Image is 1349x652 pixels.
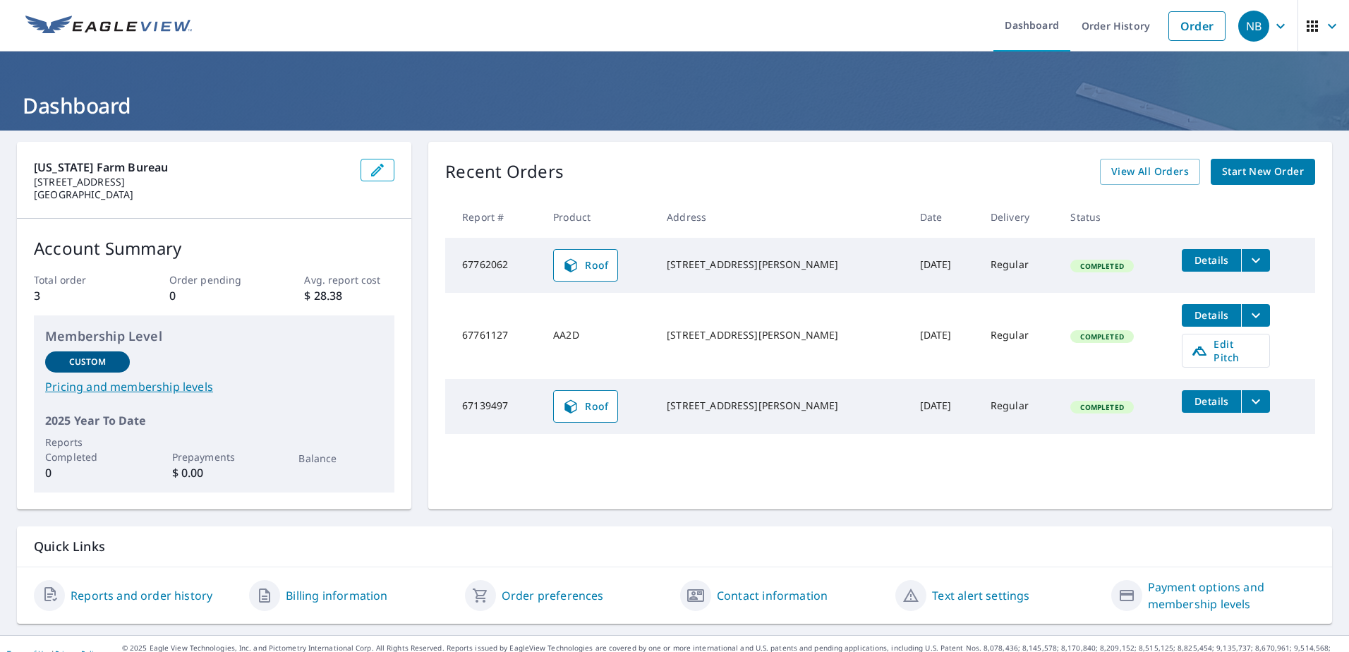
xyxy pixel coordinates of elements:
span: Completed [1072,332,1132,342]
p: $ 0.00 [172,464,257,481]
button: filesDropdownBtn-67762062 [1241,249,1270,272]
p: [STREET_ADDRESS] [34,176,349,188]
td: Regular [979,238,1060,293]
a: Roof [553,390,618,423]
p: Reports Completed [45,435,130,464]
th: Report # [445,196,542,238]
td: [DATE] [909,238,979,293]
div: [STREET_ADDRESS][PERSON_NAME] [667,258,897,272]
span: Completed [1072,402,1132,412]
span: Roof [562,398,609,415]
p: Order pending [169,272,260,287]
th: Delivery [979,196,1060,238]
p: 3 [34,287,124,304]
a: Reports and order history [71,587,212,604]
p: Recent Orders [445,159,564,185]
td: 67139497 [445,379,542,434]
p: 0 [45,464,130,481]
td: Regular [979,379,1060,434]
button: detailsBtn-67761127 [1182,304,1241,327]
a: Order preferences [502,587,604,604]
p: Total order [34,272,124,287]
div: [STREET_ADDRESS][PERSON_NAME] [667,328,897,342]
th: Date [909,196,979,238]
p: Prepayments [172,449,257,464]
p: [US_STATE] Farm Bureau [34,159,349,176]
div: [STREET_ADDRESS][PERSON_NAME] [667,399,897,413]
a: Start New Order [1211,159,1315,185]
td: AA2D [542,293,655,379]
button: detailsBtn-67139497 [1182,390,1241,413]
a: Order [1168,11,1226,41]
span: View All Orders [1111,163,1189,181]
a: Billing information [286,587,387,604]
th: Address [655,196,909,238]
h1: Dashboard [17,91,1332,120]
p: Avg. report cost [304,272,394,287]
button: filesDropdownBtn-67139497 [1241,390,1270,413]
td: 67761127 [445,293,542,379]
a: Text alert settings [932,587,1029,604]
a: Pricing and membership levels [45,378,383,395]
p: 2025 Year To Date [45,412,383,429]
p: Account Summary [34,236,394,261]
th: Product [542,196,655,238]
button: filesDropdownBtn-67761127 [1241,304,1270,327]
a: Roof [553,249,618,282]
p: $ 28.38 [304,287,394,304]
td: Regular [979,293,1060,379]
span: Completed [1072,261,1132,271]
p: [GEOGRAPHIC_DATA] [34,188,349,201]
p: Membership Level [45,327,383,346]
a: Contact information [717,587,828,604]
span: Details [1190,394,1233,408]
a: Payment options and membership levels [1148,579,1315,612]
span: Roof [562,257,609,274]
div: NB [1238,11,1269,42]
th: Status [1059,196,1170,238]
span: Details [1190,308,1233,322]
p: 0 [169,287,260,304]
td: [DATE] [909,293,979,379]
span: Edit Pitch [1191,337,1261,364]
button: detailsBtn-67762062 [1182,249,1241,272]
p: Quick Links [34,538,1315,555]
p: Balance [298,451,383,466]
span: Details [1190,253,1233,267]
span: Start New Order [1222,163,1304,181]
a: Edit Pitch [1182,334,1270,368]
td: 67762062 [445,238,542,293]
td: [DATE] [909,379,979,434]
img: EV Logo [25,16,192,37]
a: View All Orders [1100,159,1200,185]
p: Custom [69,356,106,368]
